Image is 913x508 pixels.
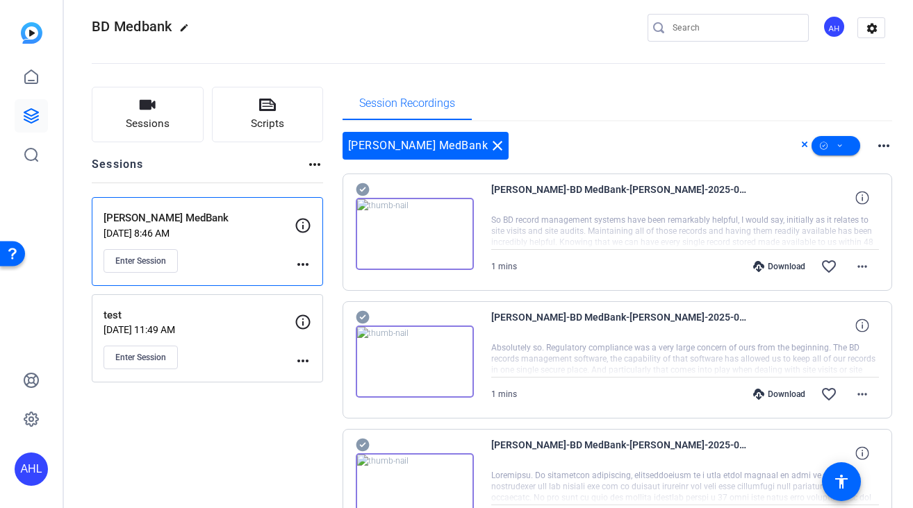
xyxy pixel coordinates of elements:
div: Download [746,261,812,272]
span: Enter Session [115,255,166,266]
img: thumb-nail [356,198,474,270]
span: 1 mins [491,262,517,271]
span: [PERSON_NAME]-BD MedBank-[PERSON_NAME]-2025-08-26-09-45-04-988-0 [491,181,748,214]
p: [DATE] 11:49 AM [104,324,295,335]
span: [PERSON_NAME]-BD MedBank-[PERSON_NAME]-2025-08-26-09-43-20-738-0 [491,309,748,342]
span: Enter Session [115,352,166,363]
ngx-avatar: Audacity Health, LLC [823,15,847,40]
img: thumb-nail [356,325,474,398]
button: Enter Session [104,346,178,369]
div: AHL [15,452,48,486]
mat-icon: favorite_border [821,258,837,275]
mat-icon: settings [858,18,886,39]
mat-icon: more_horiz [854,386,871,403]
p: test [104,307,295,323]
mat-icon: more_horiz [306,156,323,173]
img: blue-gradient.svg [21,22,42,44]
span: 1 mins [491,389,517,399]
mat-icon: close [489,137,506,154]
div: Download [746,389,812,400]
mat-icon: edit [179,23,196,40]
p: [PERSON_NAME] MedBank [104,210,295,226]
div: AH [823,15,846,38]
span: Scripts [251,116,284,132]
button: Enter Session [104,249,178,273]
span: [PERSON_NAME]-BD MedBank-[PERSON_NAME]-2025-08-26-09-40-09-421-0 [491,437,748,470]
div: [PERSON_NAME] MedBank [343,132,509,160]
span: BD Medbank [92,18,172,35]
mat-icon: accessibility [833,473,850,490]
mat-icon: more_horiz [295,256,311,273]
mat-icon: more_horiz [854,258,871,275]
mat-icon: more_horiz [875,137,892,154]
p: [DATE] 8:46 AM [104,228,295,239]
span: Session Recordings [359,98,455,109]
h2: Sessions [92,156,144,183]
mat-icon: favorite_border [821,386,837,403]
mat-icon: more_horiz [295,353,311,369]
span: Sessions [126,116,170,132]
button: Sessions [92,87,204,142]
input: Search [673,19,798,36]
button: Scripts [212,87,324,142]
